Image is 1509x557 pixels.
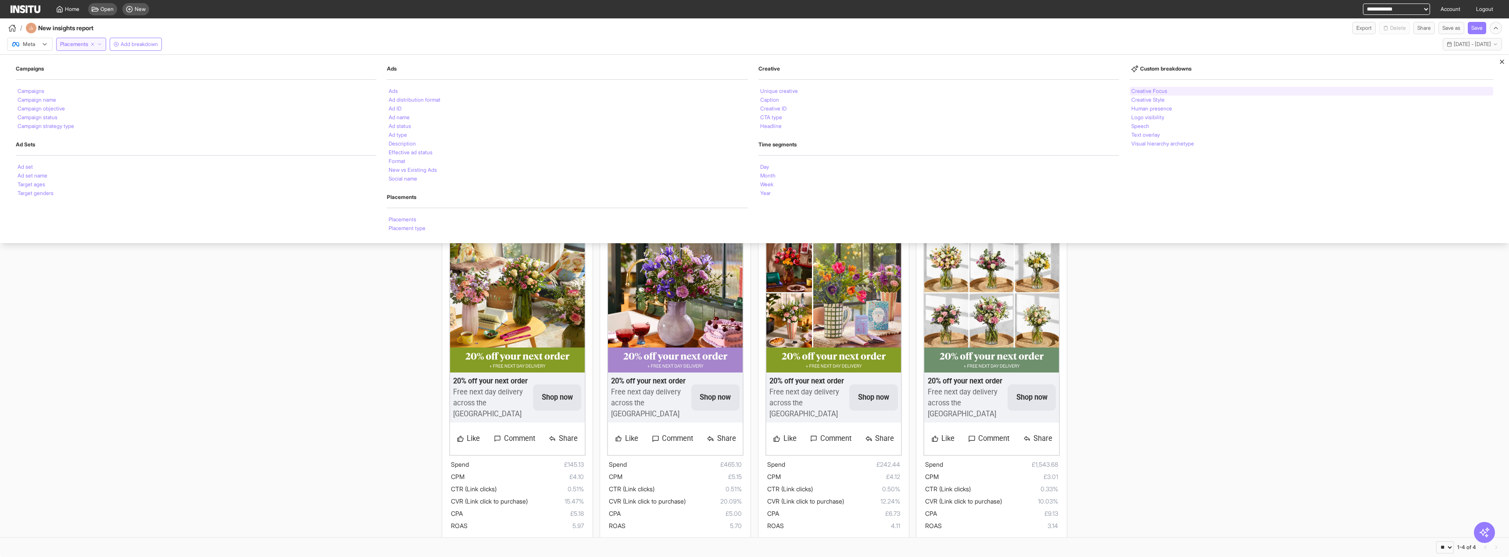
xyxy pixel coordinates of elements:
[389,97,440,103] li: Ad distribution format
[662,433,693,444] span: Comment
[100,6,114,13] span: Open
[451,497,528,505] span: CVR (Link click to purchase)
[18,191,54,196] li: Target genders
[849,384,898,410] button: Shop now
[783,433,797,444] span: Like
[875,433,894,444] span: Share
[389,89,398,94] li: Ads
[928,387,1005,419] div: Free next day delivery across the [GEOGRAPHIC_DATA]
[844,496,900,507] span: 12.24%
[609,497,686,505] span: CVR (Link click to purchase)
[813,484,900,494] span: 0.50%
[971,484,1058,494] span: 0.33%
[760,97,779,103] li: Caption
[18,115,57,120] li: Campaign status
[943,459,1058,470] span: £1,543.68
[65,6,79,13] span: Home
[18,182,45,187] li: Target ages
[611,377,688,386] div: 20% off your next order
[760,173,776,178] li: Month
[533,384,582,410] button: Shop now
[467,433,480,444] span: Like
[16,65,376,72] h2: Campaigns
[925,522,942,529] span: ROAS
[784,521,900,531] span: 4.11
[1130,65,1493,72] h2: Custom breakdowns
[1131,115,1164,120] li: Logo visibility
[387,65,747,72] h2: Ads
[654,484,742,494] span: 0.51%
[389,124,411,129] li: Ad status
[939,472,1058,482] span: £3.01
[609,510,621,517] span: CPA
[1443,38,1502,50] button: [DATE] - [DATE]
[468,521,584,531] span: 5.97
[925,473,939,480] span: CPM
[1438,22,1464,34] button: Save as
[18,97,56,103] li: Campaign name
[767,485,813,493] span: CTR (Link clicks)
[820,433,851,444] span: Comment
[1131,106,1172,111] li: Human presence
[609,522,626,529] span: ROAS
[1457,544,1476,551] div: 1-4 of 4
[785,459,900,470] span: £242.44
[626,521,742,531] span: 5.70
[26,23,117,33] div: New insights report
[451,473,465,480] span: CPM
[7,23,22,33] button: /
[389,141,416,146] li: Description
[767,497,844,505] span: CVR (Link click to purchase)
[767,510,779,517] span: CPA
[760,106,787,111] li: Creative ID
[469,459,584,470] span: £145.13
[465,472,584,482] span: £4.10
[20,24,22,32] span: /
[504,433,535,444] span: Comment
[497,484,584,494] span: 0.51%
[925,461,943,468] span: Spend
[760,182,773,187] li: Week
[767,522,784,529] span: ROAS
[16,141,376,148] h2: Ad Sets
[38,24,117,32] h4: New insights report
[1131,97,1165,103] li: Creative Style
[611,387,688,419] div: Free next day delivery across the [GEOGRAPHIC_DATA]
[925,485,971,493] span: CTR (Link clicks)
[1352,22,1376,34] button: Export
[621,508,742,519] span: £5.00
[978,433,1009,444] span: Comment
[760,115,782,120] li: CTA type
[925,497,1002,505] span: CVR (Link click to purchase)
[1379,22,1410,34] button: Delete
[56,38,106,51] button: Placements
[1008,384,1056,410] button: Shop now
[453,377,530,386] div: 20% off your next order
[389,167,437,173] li: New vs Existing Ads
[1413,22,1435,34] button: Share
[110,38,162,51] button: Add breakdown
[18,89,44,94] li: Campaigns
[941,433,955,444] span: Like
[937,508,1058,519] span: £9.13
[928,377,1005,386] div: 20% off your next order
[760,89,798,94] li: Unique creative
[609,461,627,468] span: Spend
[135,6,146,13] span: New
[528,496,584,507] span: 15.47%
[609,485,654,493] span: CTR (Link clicks)
[760,164,769,170] li: Day
[758,141,1119,148] h2: Time segments
[18,124,74,129] li: Campaign strategy type
[622,472,742,482] span: £5.15
[451,485,497,493] span: CTR (Link clicks)
[387,194,747,201] h2: Placements
[781,472,900,482] span: £4.12
[389,150,433,155] li: Effective ad status
[389,176,417,181] li: Social name
[389,217,416,222] li: Placements
[1131,141,1194,146] li: Visual hierarchy archetype
[1468,22,1486,34] button: Save
[60,41,88,48] span: Placements
[18,164,33,170] li: Ad set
